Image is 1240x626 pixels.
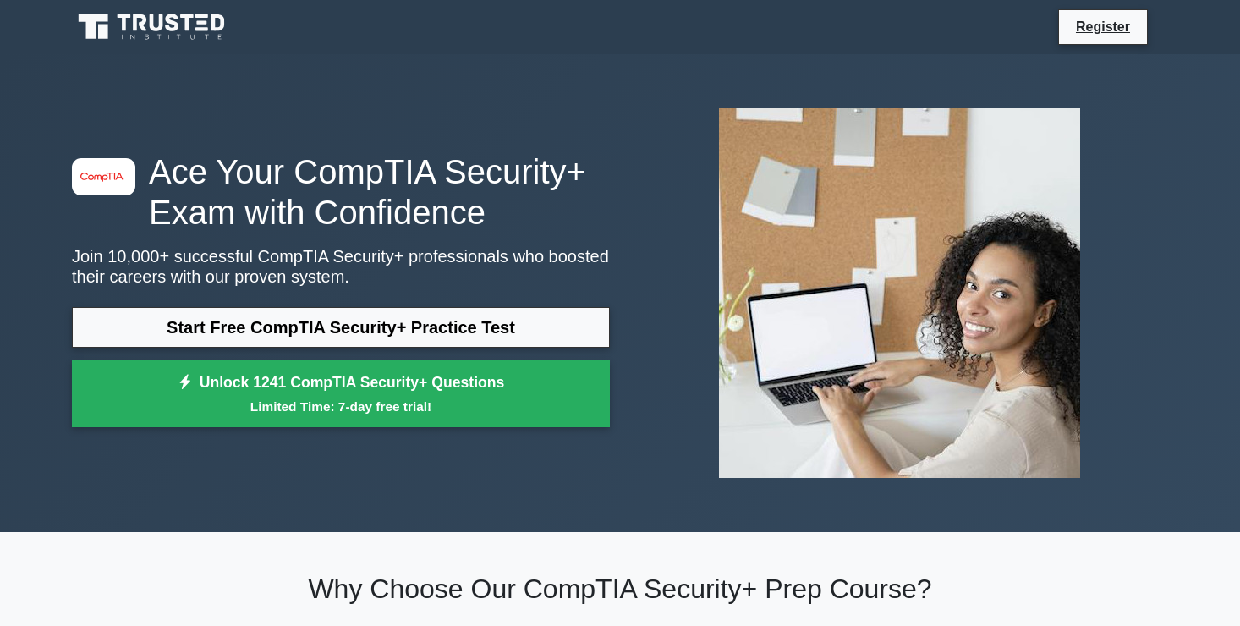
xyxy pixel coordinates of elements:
p: Join 10,000+ successful CompTIA Security+ professionals who boosted their careers with our proven... [72,246,610,287]
small: Limited Time: 7-day free trial! [93,397,589,416]
a: Register [1066,16,1140,37]
h1: Ace Your CompTIA Security+ Exam with Confidence [72,151,610,233]
h2: Why Choose Our CompTIA Security+ Prep Course? [72,573,1168,605]
a: Start Free CompTIA Security+ Practice Test [72,307,610,348]
a: Unlock 1241 CompTIA Security+ QuestionsLimited Time: 7-day free trial! [72,360,610,428]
